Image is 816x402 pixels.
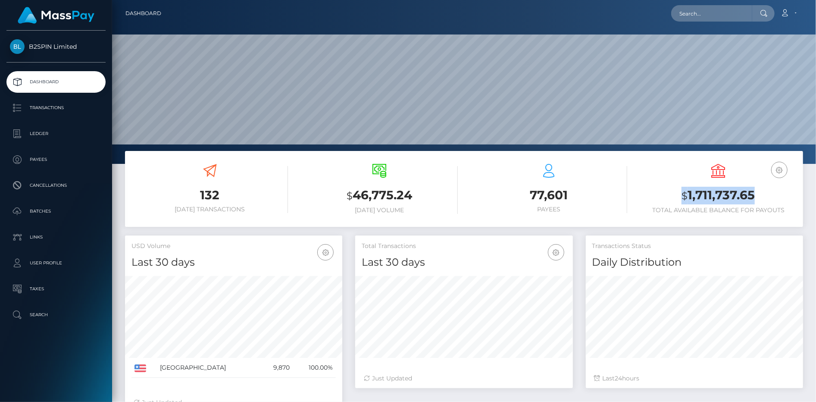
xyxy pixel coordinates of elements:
[347,190,353,202] small: $
[671,5,752,22] input: Search...
[6,123,106,144] a: Ledger
[592,255,797,270] h4: Daily Distribution
[6,252,106,274] a: User Profile
[10,127,102,140] p: Ledger
[10,205,102,218] p: Batches
[471,187,627,204] h3: 77,601
[131,242,336,251] h5: USD Volume
[364,374,564,383] div: Just Updated
[260,358,293,378] td: 9,870
[6,71,106,93] a: Dashboard
[362,255,566,270] h4: Last 30 days
[6,226,106,248] a: Links
[131,255,336,270] h4: Last 30 days
[157,358,260,378] td: [GEOGRAPHIC_DATA]
[594,374,794,383] div: Last hours
[10,101,102,114] p: Transactions
[6,175,106,196] a: Cancellations
[10,39,25,54] img: B2SPIN Limited
[10,153,102,166] p: Payees
[10,257,102,270] p: User Profile
[134,364,146,372] img: US.png
[6,278,106,300] a: Taxes
[10,179,102,192] p: Cancellations
[6,149,106,170] a: Payees
[640,207,797,214] h6: Total Available Balance for Payouts
[471,206,627,213] h6: Payees
[592,242,797,251] h5: Transactions Status
[293,358,336,378] td: 100.00%
[18,7,94,24] img: MassPay Logo
[125,4,161,22] a: Dashboard
[362,242,566,251] h5: Total Transactions
[131,187,288,204] h3: 132
[6,304,106,326] a: Search
[6,43,106,50] span: B2SPIN Limited
[6,201,106,222] a: Batches
[131,206,288,213] h6: [DATE] Transactions
[6,97,106,119] a: Transactions
[10,308,102,321] p: Search
[682,190,688,202] small: $
[10,231,102,244] p: Links
[615,374,622,382] span: 24
[10,283,102,295] p: Taxes
[640,187,797,204] h3: 1,711,737.65
[10,75,102,88] p: Dashboard
[301,187,457,204] h3: 46,775.24
[301,207,457,214] h6: [DATE] Volume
